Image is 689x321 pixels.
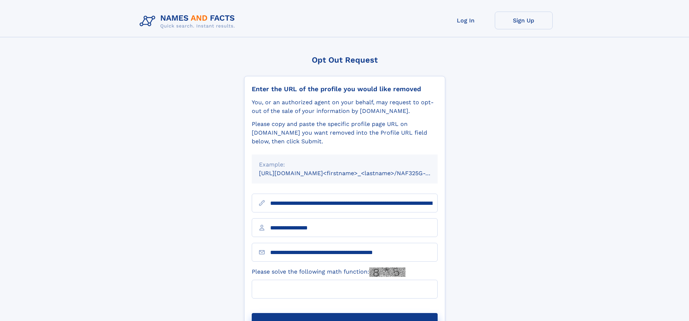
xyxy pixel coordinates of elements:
[244,55,445,64] div: Opt Out Request
[437,12,495,29] a: Log In
[495,12,553,29] a: Sign Up
[252,120,438,146] div: Please copy and paste the specific profile page URL on [DOMAIN_NAME] you want removed into the Pr...
[252,98,438,115] div: You, or an authorized agent on your behalf, may request to opt-out of the sale of your informatio...
[252,85,438,93] div: Enter the URL of the profile you would like removed
[252,267,405,277] label: Please solve the following math function:
[259,170,451,177] small: [URL][DOMAIN_NAME]<firstname>_<lastname>/NAF325G-xxxxxxxx
[137,12,241,31] img: Logo Names and Facts
[259,160,430,169] div: Example:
